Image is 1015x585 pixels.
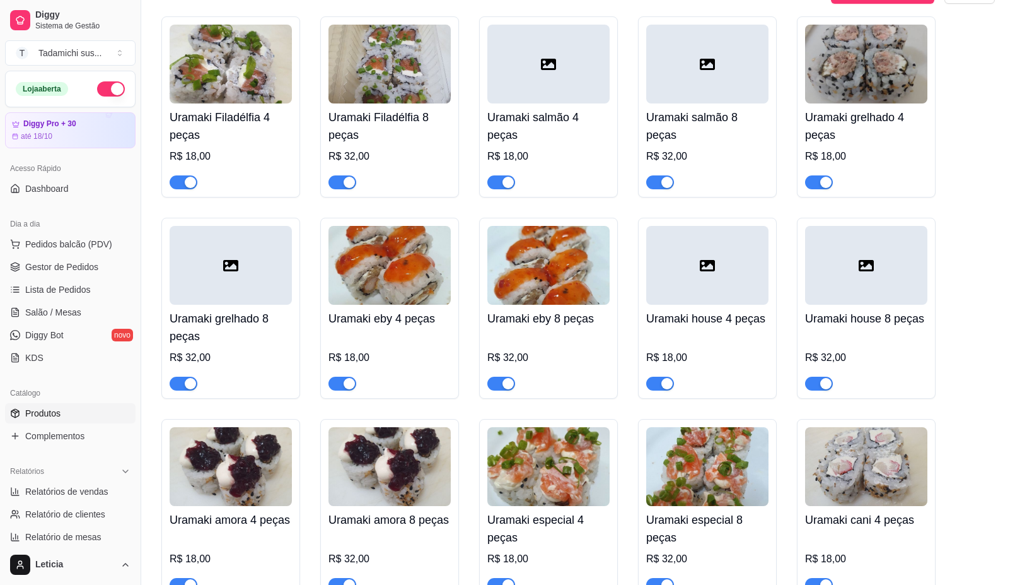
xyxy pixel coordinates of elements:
[170,149,292,164] div: R$ 18,00
[646,310,768,328] h4: Uramaki house 4 peças
[5,302,136,322] a: Salão / Mesas
[21,131,52,141] article: até 18/10
[170,109,292,144] h4: Uramaki Filadélfia 4 peças
[646,350,768,365] div: R$ 18,00
[25,508,105,521] span: Relatório de clientes
[10,466,44,476] span: Relatórios
[5,482,136,502] a: Relatórios de vendas
[646,109,768,144] h4: Uramaki salmão 8 peças
[5,179,136,199] a: Dashboard
[5,234,136,254] button: Pedidos balcão (PDV)
[805,310,927,328] h4: Uramaki house 8 peças
[328,25,451,103] img: product-image
[487,109,610,144] h4: Uramaki salmão 4 peças
[35,559,115,570] span: Leticia
[646,511,768,547] h4: Uramaki especial 8 peças
[328,310,451,328] h4: Uramaki eby 4 peças
[170,552,292,567] div: R$ 18,00
[97,81,125,97] button: Alterar Status
[487,427,610,506] img: product-image
[805,149,927,164] div: R$ 18,00
[328,552,451,567] div: R$ 32,00
[38,47,101,59] div: Tadamichi sus ...
[25,238,112,251] span: Pedidos balcão (PDV)
[487,226,610,305] img: product-image
[5,40,136,66] button: Select a team
[25,352,43,364] span: KDS
[5,280,136,300] a: Lista de Pedidos
[805,511,927,529] h4: Uramaki cani 4 peças
[16,47,28,59] span: T
[170,310,292,345] h4: Uramaki grelhado 8 peças
[25,182,69,195] span: Dashboard
[25,407,61,420] span: Produtos
[805,427,927,506] img: product-image
[646,427,768,506] img: product-image
[5,550,136,580] button: Leticia
[5,383,136,403] div: Catálogo
[487,310,610,328] h4: Uramaki eby 8 peças
[5,504,136,524] a: Relatório de clientes
[328,109,451,144] h4: Uramaki Filadélfia 8 peças
[328,427,451,506] img: product-image
[25,306,81,319] span: Salão / Mesas
[5,214,136,234] div: Dia a dia
[487,350,610,365] div: R$ 32,00
[170,25,292,103] img: product-image
[25,485,108,498] span: Relatórios de vendas
[25,261,98,273] span: Gestor de Pedidos
[5,257,136,277] a: Gestor de Pedidos
[25,430,84,442] span: Complementos
[805,350,927,365] div: R$ 32,00
[35,9,130,21] span: Diggy
[5,527,136,547] a: Relatório de mesas
[487,511,610,547] h4: Uramaki especial 4 peças
[328,226,451,305] img: product-image
[5,5,136,35] a: DiggySistema de Gestão
[805,109,927,144] h4: Uramaki grelhado 4 peças
[5,348,136,368] a: KDS
[170,511,292,529] h4: Uramaki amora 4 peças
[25,283,91,296] span: Lista de Pedidos
[5,403,136,423] a: Produtos
[16,82,68,96] div: Loja aberta
[170,350,292,365] div: R$ 32,00
[805,552,927,567] div: R$ 18,00
[646,552,768,567] div: R$ 32,00
[25,329,64,341] span: Diggy Bot
[5,158,136,179] div: Acesso Rápido
[328,350,451,365] div: R$ 18,00
[328,511,451,529] h4: Uramaki amora 8 peças
[5,325,136,345] a: Diggy Botnovo
[5,426,136,446] a: Complementos
[5,112,136,148] a: Diggy Pro + 30até 18/10
[35,21,130,31] span: Sistema de Gestão
[23,119,76,129] article: Diggy Pro + 30
[170,427,292,506] img: product-image
[805,25,927,103] img: product-image
[487,149,610,164] div: R$ 18,00
[487,552,610,567] div: R$ 18,00
[328,149,451,164] div: R$ 32,00
[25,531,101,543] span: Relatório de mesas
[646,149,768,164] div: R$ 32,00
